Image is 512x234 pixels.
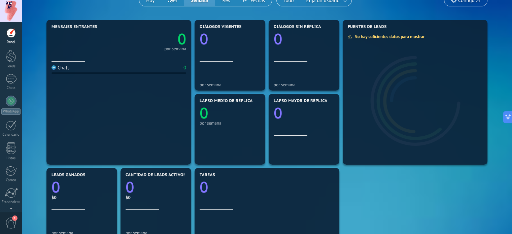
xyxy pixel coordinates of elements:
[274,99,327,103] span: Lapso mayor de réplica
[52,65,70,71] div: Chats
[52,25,97,29] span: Mensajes entrantes
[200,82,260,87] div: por semana
[1,156,21,161] div: Listas
[52,195,112,200] div: $0
[126,177,134,197] text: 0
[200,173,215,177] span: Tareas
[1,133,21,137] div: Calendario
[1,64,21,69] div: Leads
[200,177,208,197] text: 0
[1,178,21,182] div: Correo
[274,103,282,123] text: 0
[1,86,21,90] div: Chats
[177,29,186,49] text: 0
[126,195,186,200] div: $0
[126,173,186,177] span: Cantidad de leads activos
[126,177,186,197] a: 0
[274,82,334,87] div: por semana
[200,29,208,49] text: 0
[52,65,56,70] img: Chats
[164,47,186,51] div: por semana
[1,200,21,204] div: Estadísticas
[119,29,186,49] a: 0
[12,215,18,221] span: 1
[274,29,282,49] text: 0
[348,25,387,29] span: Fuentes de leads
[183,65,186,71] div: 0
[200,103,208,123] text: 0
[200,99,253,103] span: Lapso medio de réplica
[347,34,429,39] div: No hay suficientes datos para mostrar
[52,177,60,197] text: 0
[52,173,86,177] span: Leads ganados
[52,177,112,197] a: 0
[1,108,21,115] div: WhatsApp
[200,121,260,126] div: por semana
[274,25,321,29] span: Diálogos sin réplica
[200,25,242,29] span: Diálogos vigentes
[200,177,334,197] a: 0
[1,40,21,44] div: Panel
